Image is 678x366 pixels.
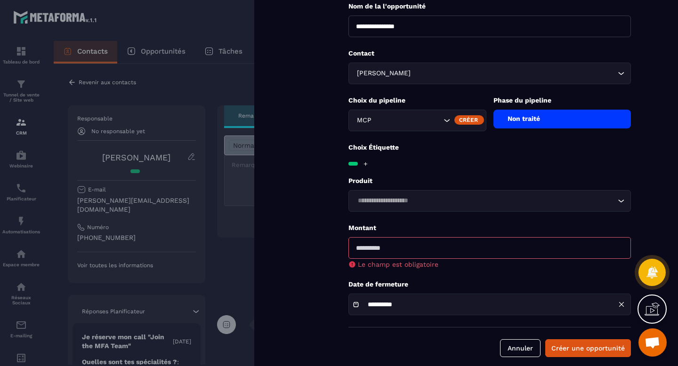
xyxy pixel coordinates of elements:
a: Ouvrir le chat [638,328,667,357]
p: Contact [348,49,631,58]
p: Date de fermeture [348,280,631,289]
input: Search for option [387,115,441,126]
div: Search for option [348,190,631,212]
div: Créer [454,115,484,125]
span: [PERSON_NAME] [355,68,412,79]
div: Search for option [348,63,631,84]
input: Search for option [412,68,615,79]
span: MCP [355,115,387,126]
p: Phase du pipeline [493,96,631,105]
input: Search for option [355,196,615,206]
p: Choix Étiquette [348,143,631,152]
span: Le champ est obligatoire [358,261,438,268]
button: Annuler [500,339,541,357]
div: Search for option [348,110,486,131]
p: Choix du pipeline [348,96,486,105]
p: Montant [348,223,631,232]
p: Produit [348,176,631,185]
button: Créer une opportunité [545,339,631,357]
p: Nom de la l'opportunité [348,2,631,11]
